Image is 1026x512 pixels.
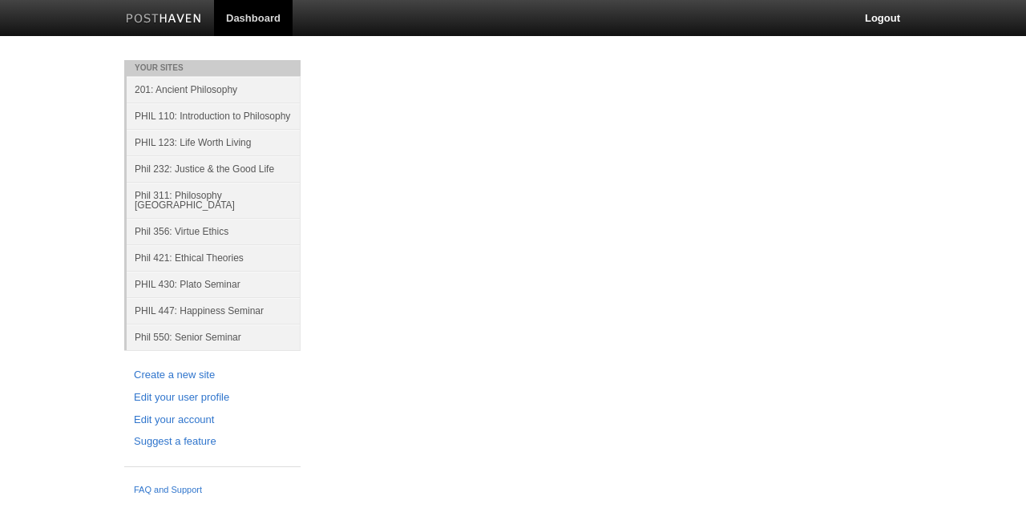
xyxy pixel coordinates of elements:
[134,433,291,450] a: Suggest a feature
[127,218,301,244] a: Phil 356: Virtue Ethics
[127,103,301,129] a: PHIL 110: Introduction to Philosophy
[127,324,301,350] a: Phil 550: Senior Seminar
[127,129,301,155] a: PHIL 123: Life Worth Living
[127,76,301,103] a: 201: Ancient Philosophy
[134,483,291,498] a: FAQ and Support
[127,297,301,324] a: PHIL 447: Happiness Seminar
[127,155,301,182] a: Phil 232: Justice & the Good Life
[134,367,291,384] a: Create a new site
[127,271,301,297] a: PHIL 430: Plato Seminar
[134,412,291,429] a: Edit your account
[126,14,202,26] img: Posthaven-bar
[127,182,301,218] a: Phil 311: Philosophy [GEOGRAPHIC_DATA]
[134,389,291,406] a: Edit your user profile
[124,60,301,76] li: Your Sites
[127,244,301,271] a: Phil 421: Ethical Theories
